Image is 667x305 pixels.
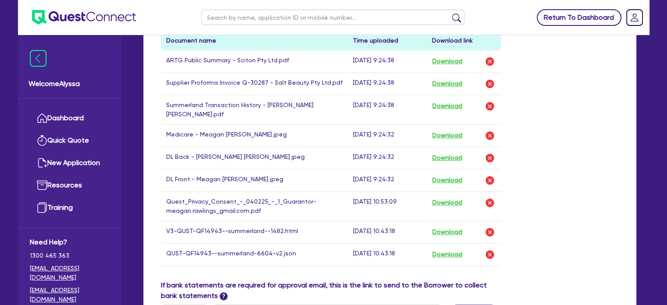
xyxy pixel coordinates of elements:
button: Download [432,152,462,164]
button: Download [432,175,462,186]
a: Return To Dashboard [537,9,621,26]
button: Download [432,249,462,260]
span: ? [220,292,228,300]
button: Download [432,78,462,90]
th: Document name [161,31,348,50]
a: New Application [30,152,109,174]
span: Welcome Alyssa [29,79,111,89]
img: delete-icon [485,197,495,208]
input: Search by name, application ID or mobile number... [201,10,464,25]
button: Download [432,130,462,141]
button: Download [432,56,462,67]
img: delete-icon [485,175,495,186]
a: Quick Quote [30,129,109,152]
td: Summerland Transaction History - [PERSON_NAME] [PERSON_NAME].pdf [161,95,348,124]
td: [DATE] 10:43:18 [348,221,426,243]
a: [EMAIL_ADDRESS][DOMAIN_NAME] [30,286,109,304]
th: Download link [426,31,501,50]
img: delete-icon [485,56,495,67]
td: [DATE] 9:24:38 [348,95,426,124]
a: [EMAIL_ADDRESS][DOMAIN_NAME] [30,264,109,282]
td: [DATE] 9:24:32 [348,147,426,169]
td: QUST-QF14943--summerland-6604-v2.json [161,243,348,266]
span: Need Help? [30,237,109,248]
td: [DATE] 9:24:32 [348,169,426,191]
img: delete-icon [485,101,495,111]
a: Training [30,197,109,219]
img: quick-quote [37,135,47,146]
img: training [37,202,47,213]
td: [DATE] 10:53:09 [348,191,426,221]
a: Dashboard [30,107,109,129]
label: If bank statements are required for approval email, this is the link to send to the Borrower to c... [161,280,501,301]
td: ARTG Public Summary - Sciton Pty Ltd.pdf [161,50,348,73]
a: Resources [30,174,109,197]
a: Dropdown toggle [623,6,646,29]
td: [DATE] 10:43:18 [348,243,426,266]
img: delete-icon [485,130,495,141]
img: quest-connect-logo-blue [32,10,136,25]
img: new-application [37,158,47,168]
span: 1300 465 363 [30,251,109,260]
td: [DATE] 9:24:32 [348,124,426,147]
td: Supplier Proforma Invoice Q-30287 - Salt Beauty Pty Ltd.pdf [161,72,348,95]
button: Download [432,197,462,208]
td: Quest_Privacy_Consent_-_040225_-_1_Guarantor-meagan.rawlings_gmail.com.pdf [161,191,348,221]
img: delete-icon [485,249,495,260]
img: delete-icon [485,153,495,163]
td: [DATE] 9:24:38 [348,72,426,95]
button: Download [432,226,462,238]
img: delete-icon [485,79,495,89]
td: V3-QUST-QF14943--summerland--1482.html [161,221,348,243]
button: Download [432,100,462,112]
img: icon-menu-close [30,50,46,67]
td: DL Back - [PERSON_NAME] [PERSON_NAME].jpeg [161,147,348,169]
td: DL Front - Meagan [PERSON_NAME].jpeg [161,169,348,191]
img: resources [37,180,47,190]
th: Time uploaded [348,31,426,50]
td: [DATE] 9:24:38 [348,50,426,73]
img: delete-icon [485,227,495,237]
td: Medicare - Meagan [PERSON_NAME].jpeg [161,124,348,147]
